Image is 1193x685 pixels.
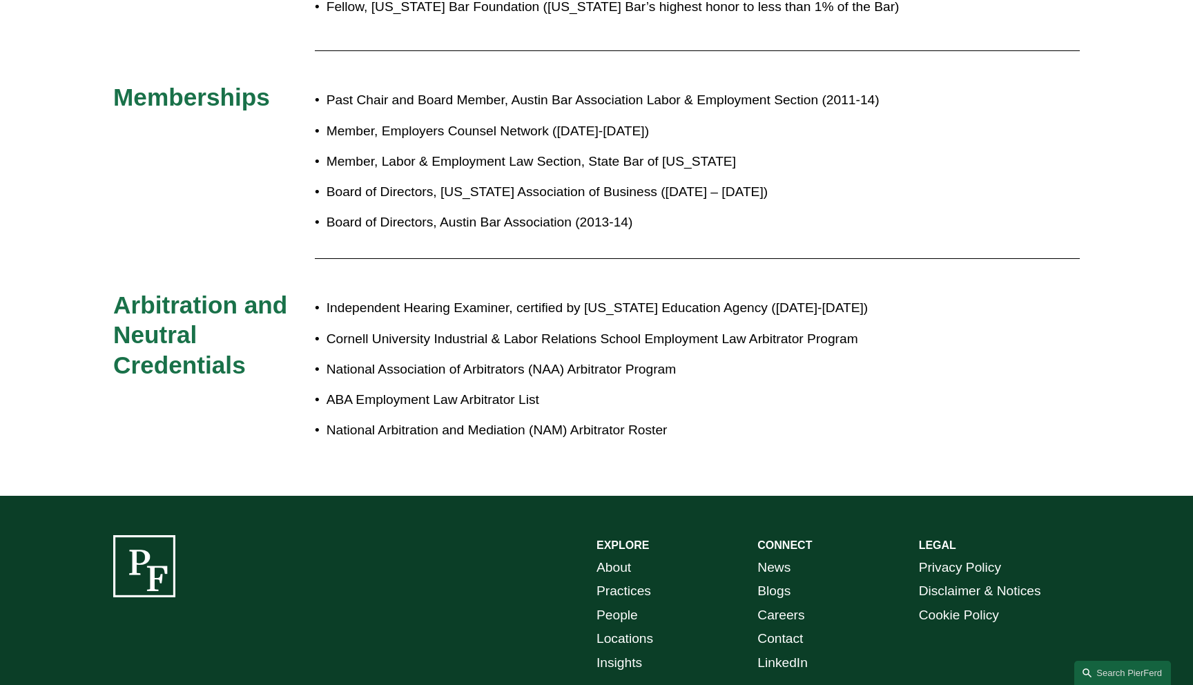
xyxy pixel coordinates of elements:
p: Board of Directors, [US_STATE] Association of Business ([DATE] – [DATE]) [327,180,959,204]
a: Disclaimer & Notices [919,579,1041,604]
a: Practices [596,579,651,604]
a: News [757,556,791,580]
a: Cookie Policy [919,604,999,628]
a: People [596,604,638,628]
a: Insights [596,651,642,675]
p: Past Chair and Board Member, Austin Bar Association Labor & Employment Section (2011-14) [327,88,959,113]
a: Contact [757,627,803,651]
p: ABA Employment Law Arbitrator List [327,388,959,412]
a: LinkedIn [757,651,808,675]
a: Blogs [757,579,791,604]
a: Search this site [1074,661,1171,685]
strong: EXPLORE [596,539,649,551]
p: Member, Labor & Employment Law Section, State Bar of [US_STATE] [327,150,959,174]
p: Independent Hearing Examiner, certified by [US_STATE] Education Agency ([DATE]-[DATE]) [327,296,959,320]
span: Memberships [113,84,270,110]
p: Board of Directors, Austin Bar Association (2013-14) [327,211,959,235]
a: Locations [596,627,653,651]
p: Cornell University Industrial & Labor Relations School Employment Law Arbitrator Program [327,327,959,351]
strong: LEGAL [919,539,956,551]
p: National Arbitration and Mediation (NAM) Arbitrator Roster [327,418,959,443]
p: Member, Employers Counsel Network ([DATE]-[DATE]) [327,119,959,144]
a: About [596,556,631,580]
span: Arbitration and Neutral Credentials [113,291,294,378]
p: National Association of Arbitrators (NAA) Arbitrator Program [327,358,959,382]
a: Privacy Policy [919,556,1001,580]
a: Careers [757,604,804,628]
strong: CONNECT [757,539,812,551]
